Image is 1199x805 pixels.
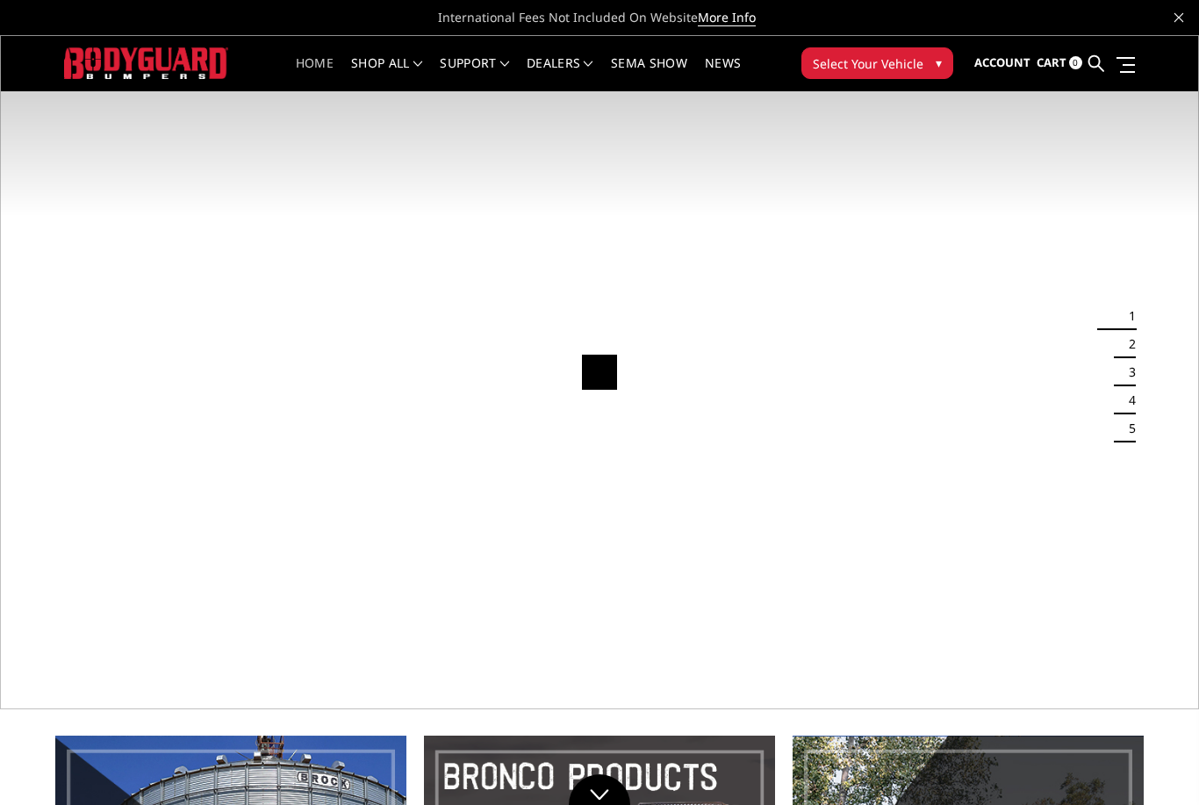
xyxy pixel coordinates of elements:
a: shop all [351,57,422,91]
span: ▾ [936,54,942,72]
button: 4 of 5 [1118,386,1136,414]
button: 5 of 5 [1118,414,1136,442]
a: Dealers [527,57,593,91]
a: More Info [698,9,756,26]
span: Account [974,54,1030,70]
span: Select Your Vehicle [813,54,923,73]
span: Cart [1037,54,1066,70]
button: 3 of 5 [1118,358,1136,386]
a: Home [296,57,334,91]
a: Cart 0 [1037,40,1082,87]
button: Select Your Vehicle [801,47,953,79]
a: SEMA Show [611,57,687,91]
img: BODYGUARD BUMPERS [64,47,228,80]
span: 0 [1069,56,1082,69]
button: 2 of 5 [1118,330,1136,358]
button: 1 of 5 [1118,302,1136,330]
a: News [705,57,741,91]
a: Support [440,57,509,91]
a: Account [974,40,1030,87]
